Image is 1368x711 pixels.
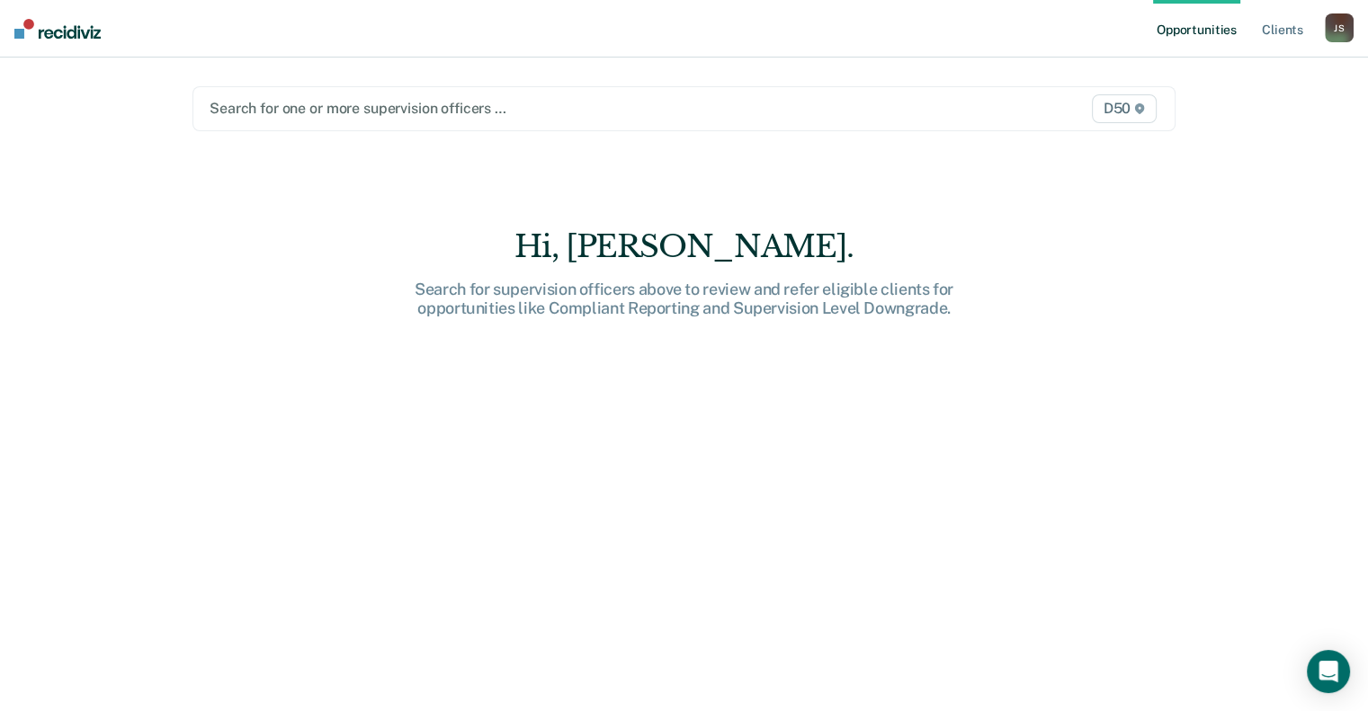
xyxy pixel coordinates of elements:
div: Search for supervision officers above to review and refer eligible clients for opportunities like... [397,280,972,318]
div: Hi, [PERSON_NAME]. [397,228,972,265]
div: Open Intercom Messenger [1307,650,1350,693]
div: J S [1325,13,1354,42]
img: Recidiviz [14,19,101,39]
span: D50 [1092,94,1157,123]
button: JS [1325,13,1354,42]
